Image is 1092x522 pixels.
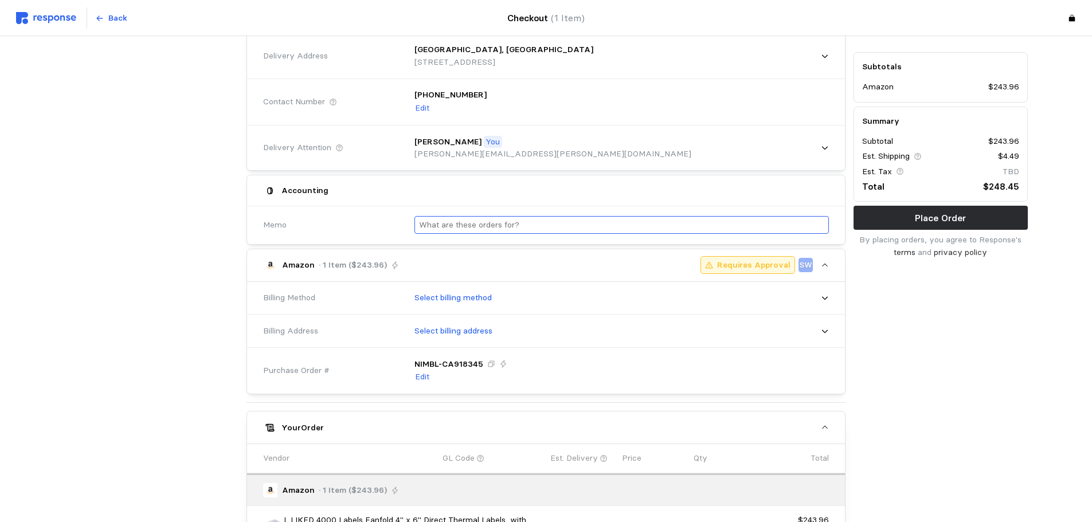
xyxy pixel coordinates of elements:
a: privacy policy [934,247,987,257]
p: NIMBL-CA918345 [414,358,483,371]
div: Amazon· 1 Item ($243.96)Requires ApprovalSW [247,282,845,394]
button: Back [89,7,134,29]
span: Billing Method [263,292,315,304]
span: Memo [263,219,287,231]
p: Vendor [263,452,289,465]
img: svg%3e [16,12,76,24]
button: Amazon· 1 Item ($243.96)Requires ApprovalSW [247,249,845,281]
p: $243.96 [988,81,1019,94]
p: Edit [415,371,429,383]
span: (1 Item) [551,13,585,23]
span: Contact Number [263,96,325,108]
p: Amazon [862,81,894,94]
p: $248.45 [983,179,1019,194]
p: [PERSON_NAME][EMAIL_ADDRESS][PERSON_NAME][DOMAIN_NAME] [414,148,691,160]
input: What are these orders for? [419,217,824,233]
p: Amazon [282,484,315,497]
p: Back [108,12,127,25]
p: · 1 Item ($243.96) [319,259,387,272]
p: Requires Approval [717,259,790,272]
p: SW [799,259,812,272]
p: Qty [694,452,707,465]
span: Purchase Order # [263,364,330,377]
p: Total [862,179,884,194]
p: You [486,136,500,148]
span: Delivery Address [263,50,328,62]
p: Est. Delivery [550,452,598,465]
h5: Summary [862,115,1019,127]
p: $243.96 [988,135,1019,148]
button: Edit [414,370,430,384]
p: Select billing method [414,292,492,304]
h5: Your Order [281,422,324,434]
p: [PHONE_NUMBER] [414,89,487,101]
button: Place Order [854,206,1028,230]
p: Subtotal [862,135,893,148]
span: Delivery Attention [263,142,331,154]
h5: Subtotals [862,61,1019,73]
p: Edit [415,102,429,115]
button: YourOrder [247,411,845,443]
p: By placing orders, you agree to Response's and [854,234,1028,258]
p: GL Code [443,452,475,465]
h5: Accounting [281,185,328,197]
p: · 1 Item ($243.96) [319,484,387,497]
p: Est. Shipping [862,151,910,163]
span: Billing Address [263,325,318,337]
p: $4.49 [998,151,1019,163]
button: Edit [414,101,430,115]
p: Est. Tax [862,166,892,178]
p: [STREET_ADDRESS] [414,56,593,69]
p: Price [622,452,641,465]
a: terms [894,247,915,257]
h4: Checkout [507,11,585,25]
p: Place Order [915,211,966,225]
p: TBD [1003,166,1019,178]
p: Select billing address [414,325,492,337]
p: Amazon [282,259,315,272]
p: [PERSON_NAME] [414,136,482,148]
p: Total [811,452,829,465]
p: [GEOGRAPHIC_DATA], [GEOGRAPHIC_DATA] [414,44,593,56]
